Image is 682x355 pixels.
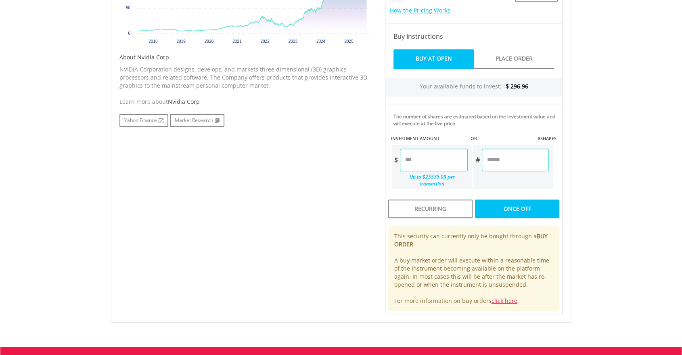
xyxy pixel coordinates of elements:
[392,171,468,189] div: Up to $25535.09 per transaction
[390,6,450,14] a: How the Pricing Works
[474,49,554,69] a: Place Order
[232,39,242,44] text: 2021
[289,39,298,44] text: 2023
[149,39,158,44] text: 2018
[119,98,373,106] div: Learn more about
[394,232,548,248] b: BUY ORDER
[392,149,400,171] div: $
[260,39,270,44] text: 2022
[393,32,554,41] h4: Buy Instructions
[126,6,131,10] text: 50
[469,135,479,142] label: -OR-
[393,113,559,127] div: The number of shares are estimated based on the investment value and will execute at the live price.
[119,65,373,90] p: NVIDIA Corporation designs, develops, and markets three dimensional (3D) graphics processors and ...
[475,200,559,218] div: Once Off
[385,78,562,97] div: Your available funds to invest:
[388,226,559,311] div: This security can currently only be bought through a . A buy market order will execute within a r...
[393,49,474,69] a: Buy At Open
[128,31,130,36] text: 0
[170,114,224,127] a: Market Research
[388,200,473,218] div: Recurring
[473,149,482,171] div: #
[538,135,556,142] label: #SHARES
[506,82,528,90] span: $ 296.96
[168,98,200,105] span: Nvidia Corp
[344,39,354,44] text: 2025
[391,135,439,142] label: INVESTMENT AMOUNT
[316,39,326,44] text: 2024
[176,39,186,44] text: 2019
[119,53,373,61] h5: About Nvidia Corp
[119,114,168,127] a: Yahoo Finance
[492,297,517,305] a: click here
[205,39,214,44] text: 2020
